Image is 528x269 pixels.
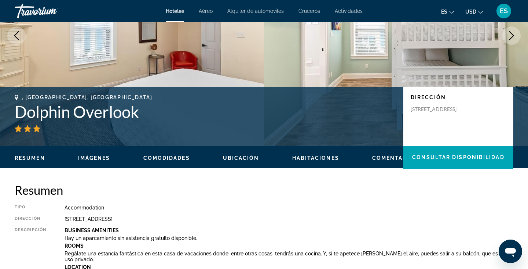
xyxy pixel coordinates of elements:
h2: Resumen [15,183,513,197]
b: Rooms [65,243,84,249]
span: USD [465,9,476,15]
div: Tipo [15,205,46,211]
button: Comodidades [143,155,190,161]
b: Business Amenities [65,227,119,233]
span: Comodidades [143,155,190,161]
span: Consultar disponibilidad [412,154,504,160]
span: ES [500,7,508,15]
a: Cruceros [298,8,320,14]
span: Resumen [15,155,45,161]
button: Comentarios [372,155,418,161]
span: es [441,9,447,15]
div: Accommodation [65,205,513,211]
p: Dirección [411,94,506,100]
p: Regálate una estancia fantástica en esta casa de vacaciones donde, entre otras cosas, tendrás una... [65,251,513,262]
iframe: Button to launch messaging window [499,240,522,263]
button: User Menu [494,3,513,19]
button: Habitaciones [292,155,339,161]
button: Resumen [15,155,45,161]
button: Change currency [465,6,483,17]
button: Next image [502,26,521,45]
button: Previous image [7,26,26,45]
span: , [GEOGRAPHIC_DATA], [GEOGRAPHIC_DATA] [22,94,153,100]
p: [STREET_ADDRESS] [411,106,469,112]
button: Consultar disponibilidad [403,146,513,169]
span: Imágenes [78,155,110,161]
span: Habitaciones [292,155,339,161]
span: Comentarios [372,155,418,161]
a: Actividades [335,8,363,14]
button: Change language [441,6,454,17]
button: Imágenes [78,155,110,161]
a: Alquiler de automóviles [227,8,284,14]
a: Travorium [15,1,88,21]
a: Hoteles [166,8,184,14]
p: Hay un aparcamiento sin asistencia gratuito disponible. [65,235,513,241]
div: Dirección [15,216,46,222]
span: Ubicación [223,155,259,161]
div: [STREET_ADDRESS] [65,216,513,222]
button: Ubicación [223,155,259,161]
a: Aéreo [199,8,213,14]
h1: Dolphin Overlook [15,102,396,121]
